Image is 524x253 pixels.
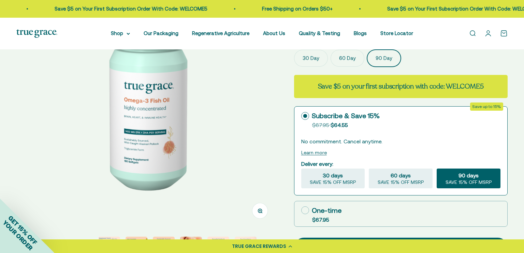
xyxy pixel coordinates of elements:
[192,30,249,36] a: Regenerative Agriculture
[251,6,322,12] a: Free Shipping on Orders $50+
[111,29,130,37] summary: Shop
[232,243,286,250] div: TRUE GRACE REWARDS
[354,30,367,36] a: Blogs
[1,219,34,252] span: YOUR ORDER
[299,30,340,36] a: Quality & Testing
[318,82,484,91] strong: Save $5 on your first subscription with code: WELCOME5
[263,30,285,36] a: About Us
[7,214,39,246] span: GET 15% OFF
[44,5,196,13] p: Save $5 on Your First Subscription Order With Code: WELCOME5
[380,30,413,36] a: Store Locator
[144,30,178,36] a: Our Packaging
